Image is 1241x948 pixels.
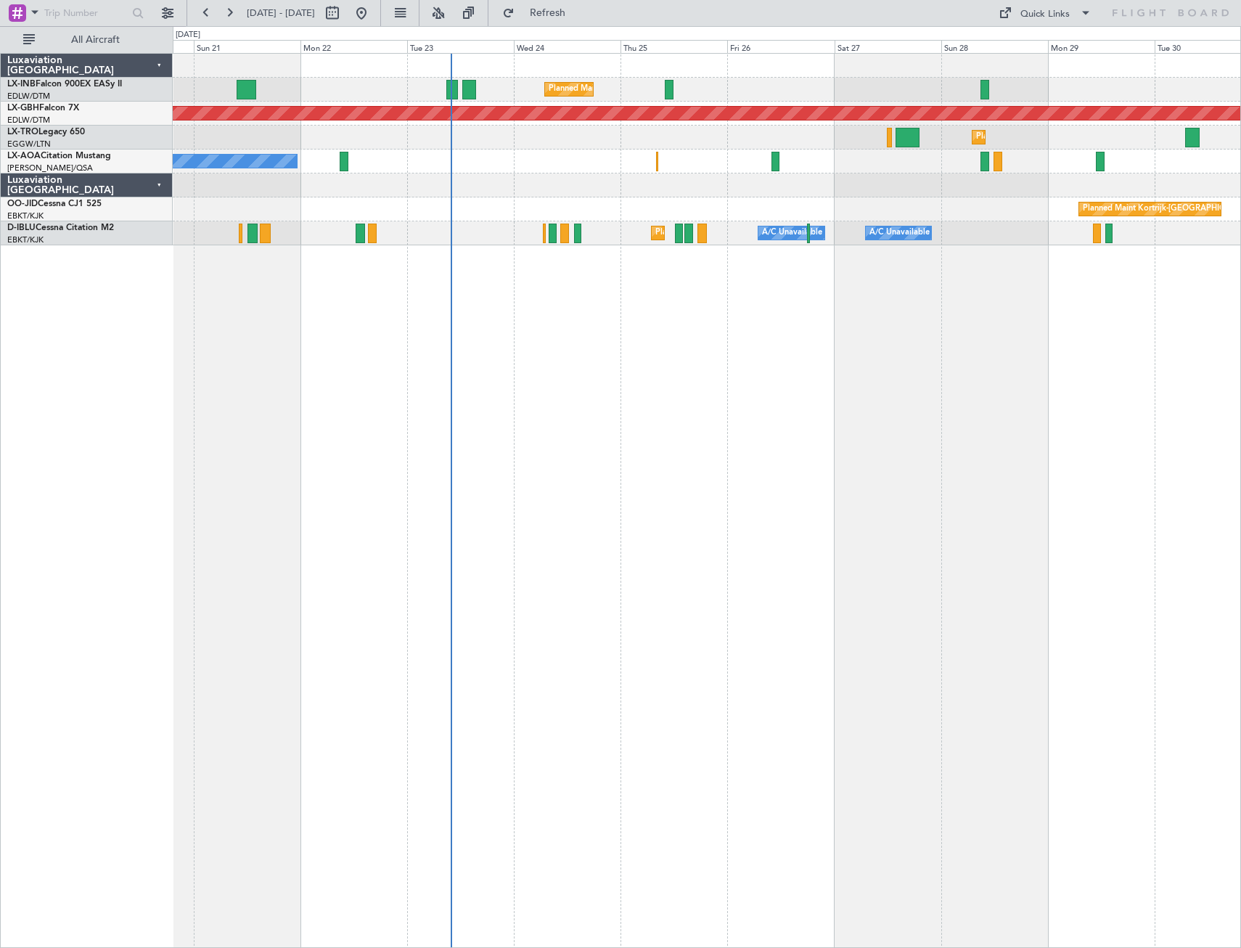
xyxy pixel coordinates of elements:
[7,139,51,150] a: EGGW/LTN
[514,40,620,53] div: Wed 24
[194,40,300,53] div: Sun 21
[7,211,44,221] a: EBKT/KJK
[1048,40,1155,53] div: Mon 29
[7,80,122,89] a: LX-INBFalcon 900EX EASy II
[835,40,941,53] div: Sat 27
[7,91,50,102] a: EDLW/DTM
[7,200,102,208] a: OO-JIDCessna CJ1 525
[7,200,38,208] span: OO-JID
[7,152,111,160] a: LX-AOACitation Mustang
[300,40,407,53] div: Mon 22
[941,40,1048,53] div: Sun 28
[7,128,38,136] span: LX-TRO
[517,8,578,18] span: Refresh
[16,28,157,52] button: All Aircraft
[7,224,114,232] a: D-IBLUCessna Citation M2
[869,222,1101,244] div: A/C Unavailable [GEOGRAPHIC_DATA]-[GEOGRAPHIC_DATA]
[407,40,514,53] div: Tue 23
[7,234,44,245] a: EBKT/KJK
[7,163,93,173] a: [PERSON_NAME]/QSA
[7,224,36,232] span: D-IBLU
[991,1,1099,25] button: Quick Links
[620,40,727,53] div: Thu 25
[44,2,128,24] input: Trip Number
[7,104,79,113] a: LX-GBHFalcon 7X
[655,222,817,244] div: Planned Maint Nice ([GEOGRAPHIC_DATA])
[7,115,50,126] a: EDLW/DTM
[549,78,777,100] div: Planned Maint [GEOGRAPHIC_DATA] ([GEOGRAPHIC_DATA])
[7,128,85,136] a: LX-TROLegacy 650
[762,222,1032,244] div: A/C Unavailable [GEOGRAPHIC_DATA] ([GEOGRAPHIC_DATA] National)
[727,40,834,53] div: Fri 26
[176,29,200,41] div: [DATE]
[1020,7,1070,22] div: Quick Links
[7,152,41,160] span: LX-AOA
[38,35,153,45] span: All Aircraft
[496,1,583,25] button: Refresh
[7,80,36,89] span: LX-INB
[976,126,1205,148] div: Planned Maint [GEOGRAPHIC_DATA] ([GEOGRAPHIC_DATA])
[247,7,315,20] span: [DATE] - [DATE]
[7,104,39,113] span: LX-GBH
